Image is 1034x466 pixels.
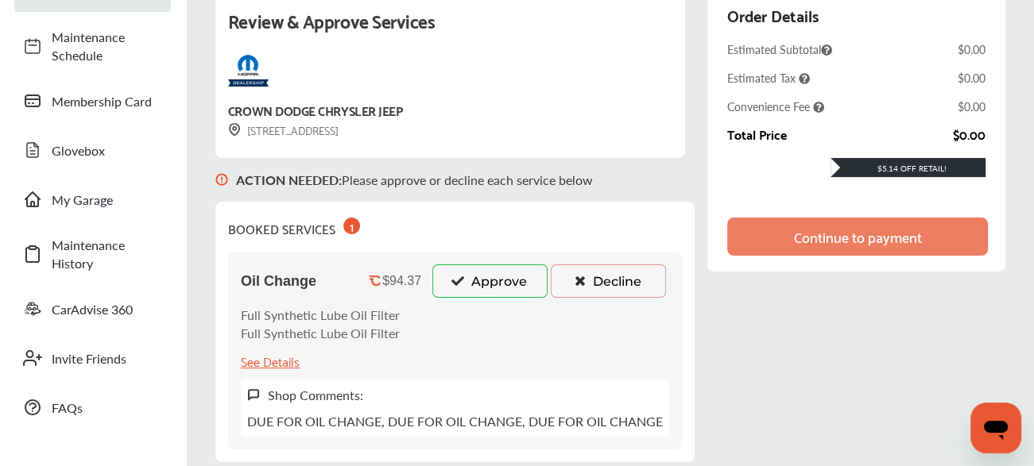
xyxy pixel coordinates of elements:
div: $5.14 Off Retail! [831,163,986,174]
p: Please approve or decline each service below [236,171,593,189]
div: CROWN DODGE CHRYSLER JEEP [228,99,403,121]
a: Maintenance Schedule [14,20,171,72]
div: 1 [343,218,360,234]
span: Glovebox [52,141,163,160]
div: $0.00 [958,70,986,86]
div: Order Details [727,2,819,29]
a: CarAdvise 360 [14,288,171,329]
label: Shop Comments: [268,386,363,404]
span: Maintenance History [52,236,163,272]
div: $0.00 [958,41,986,57]
div: Review & Approve Services [228,5,672,55]
span: CarAdvise 360 [52,300,163,318]
div: [STREET_ADDRESS] [228,121,339,139]
a: Maintenance History [14,228,171,280]
span: Oil Change [241,273,316,290]
iframe: Button to launch messaging window [970,402,1021,453]
div: Continue to payment [793,229,921,245]
a: FAQs [14,387,171,428]
p: DUE FOR OIL CHANGE, DUE FOR OIL CHANGE, DUE FOR OIL CHANGE [247,412,663,430]
div: $0.00 [953,127,986,141]
div: Total Price [727,127,787,141]
span: Estimated Tax [727,70,810,86]
button: Decline [551,264,666,298]
span: Invite Friends [52,349,163,368]
button: Approve [432,264,548,298]
span: Convenience Fee [727,98,824,114]
div: BOOKED SERVICES [228,214,360,239]
span: Maintenance Schedule [52,28,163,64]
div: $0.00 [958,98,986,114]
p: Full Synthetic Lube Oil Filter [241,324,400,342]
img: svg+xml;base64,PHN2ZyB3aWR0aD0iMTYiIGhlaWdodD0iMTciIHZpZXdCb3g9IjAgMCAxNiAxNyIgZmlsbD0ibm9uZSIgeG... [247,388,260,402]
img: logo-mopar.png [228,55,269,87]
a: Membership Card [14,80,171,121]
a: Invite Friends [14,337,171,379]
img: svg+xml;base64,PHN2ZyB3aWR0aD0iMTYiIGhlaWdodD0iMTciIHZpZXdCb3g9IjAgMCAxNiAxNyIgZmlsbD0ibm9uZSIgeG... [215,158,228,202]
a: My Garage [14,179,171,220]
img: svg+xml;base64,PHN2ZyB3aWR0aD0iMTYiIGhlaWdodD0iMTciIHZpZXdCb3g9IjAgMCAxNiAxNyIgZmlsbD0ibm9uZSIgeG... [228,123,241,137]
span: My Garage [52,191,163,209]
span: Estimated Subtotal [727,41,832,57]
a: Glovebox [14,129,171,171]
span: FAQs [52,399,163,417]
b: ACTION NEEDED : [236,171,342,189]
span: Membership Card [52,92,163,110]
div: See Details [241,350,300,372]
div: $94.37 [382,274,421,288]
p: Full Synthetic Lube Oil Filter [241,306,400,324]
